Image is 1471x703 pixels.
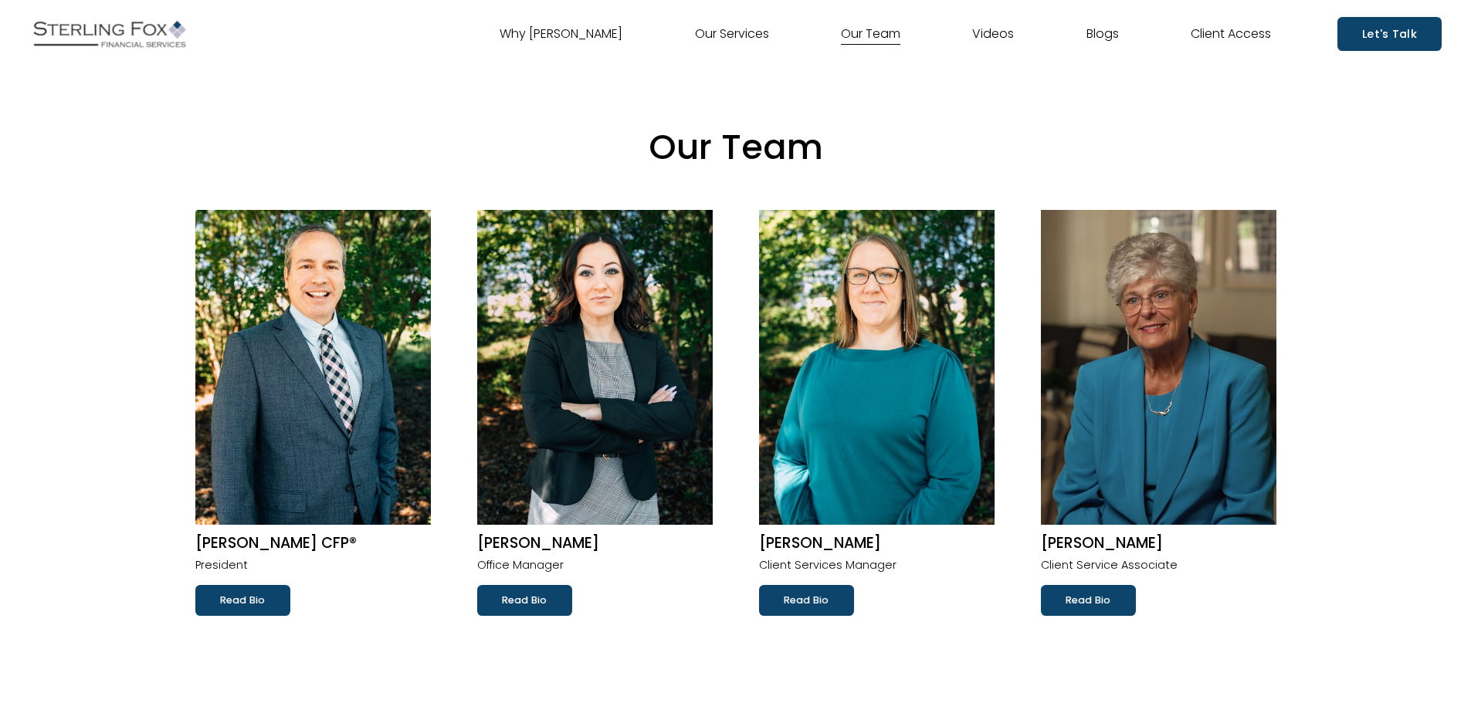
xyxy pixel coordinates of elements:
[759,556,995,576] p: Client Services Manager
[1086,22,1119,46] a: Blogs
[195,534,431,553] h2: [PERSON_NAME] CFP®
[695,22,769,46] a: Our Services
[841,22,900,46] a: Our Team
[195,210,431,525] img: Robert W. Volpe CFP®
[1337,17,1442,50] a: Let's Talk
[195,585,290,616] a: Read Bio
[195,556,431,576] p: President
[1041,556,1276,576] p: Client Service Associate
[759,210,995,525] img: Kerri Pait
[759,585,854,616] a: Read Bio
[477,556,713,576] p: Office Manager
[195,117,1276,179] p: Our Team
[477,585,572,616] a: Read Bio
[972,22,1014,46] a: Videos
[759,534,995,553] h2: [PERSON_NAME]
[1191,22,1271,46] a: Client Access
[477,210,713,525] img: Lisa M. Coello
[477,534,713,553] h2: [PERSON_NAME]
[500,22,622,46] a: Why [PERSON_NAME]
[29,15,190,53] img: Sterling Fox Financial Services
[1041,534,1276,553] h2: [PERSON_NAME]
[1041,585,1136,616] a: Read Bio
